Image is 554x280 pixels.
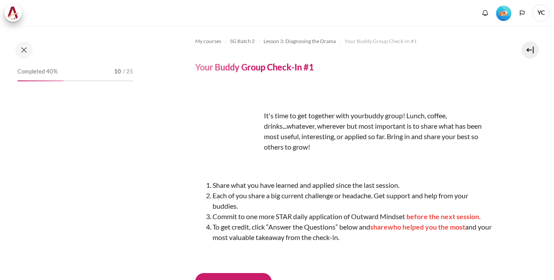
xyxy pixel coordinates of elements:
[195,37,221,45] span: My courses
[213,222,492,243] li: To get credit, click “Answer the Questions” below and and your most valuable takeaway from the ch...
[123,67,133,76] span: / 25
[345,37,417,45] span: Your Buddy Group Check-In #1
[213,191,468,210] span: Each of you share a big current challenge or headache. Get support and help from your buddies.
[7,7,19,20] img: Architeck
[516,7,529,20] button: Languages
[4,4,26,22] a: Architeck Architeck
[388,223,465,231] span: who helped you the most
[496,6,511,21] img: Level #2
[263,37,336,45] span: Lesson 3: Diagnosing the Drama
[493,5,515,21] a: Level #2
[532,4,550,22] a: User menu
[230,36,255,47] a: SG Batch 2
[406,212,479,220] span: before the next session
[496,5,511,21] div: Level #2
[114,67,121,76] span: 10
[479,212,481,220] span: .
[17,67,57,76] span: Completed 40%
[195,61,314,73] h4: Your Buddy Group Check-In #1
[195,110,492,152] p: buddy group! Lunch, coffee, drinks...whatever, wherever but most important is to share what has b...
[479,7,492,20] div: Show notification window with no new notifications
[230,37,255,45] span: SG Batch 2
[264,111,365,120] span: It's time to get together with your
[195,97,260,162] img: dfr
[195,36,221,47] a: My courses
[532,4,550,22] span: YC
[345,36,417,47] a: Your Buddy Group Check-In #1
[213,180,492,190] li: Share what you have learned and applied since the last session.
[370,223,388,231] span: share
[195,34,492,48] nav: Navigation bar
[263,36,336,47] a: Lesson 3: Diagnosing the Drama
[213,211,492,222] li: Commit to one more STAR daily application of Outward Mindset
